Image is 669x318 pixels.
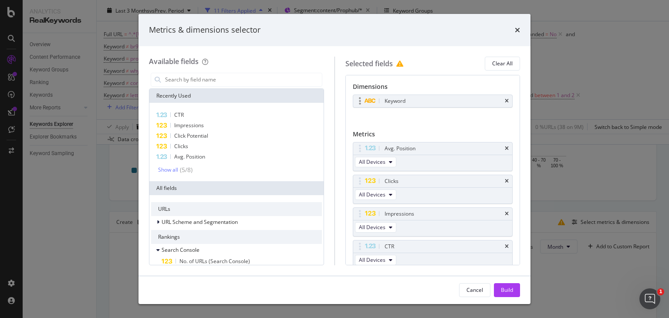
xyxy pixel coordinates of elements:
span: 1 [657,288,664,295]
div: Keywordtimes [353,95,513,108]
div: Build [501,286,513,294]
div: Recently Used [149,89,324,103]
button: All Devices [355,255,396,265]
div: Avg. PositiontimesAll Devices [353,142,513,171]
div: modal [139,14,530,304]
input: Search by field name [164,73,322,86]
div: Cancel [466,286,483,294]
span: URL Scheme and Segmentation [162,218,238,226]
div: ImpressionstimesAll Devices [353,207,513,237]
span: Avg. Position [174,153,205,160]
button: Clear All [485,57,520,71]
span: CTR [174,111,184,118]
div: CTRtimesAll Devices [353,240,513,269]
button: All Devices [355,189,396,200]
div: Keyword [385,97,405,105]
div: Clear All [492,60,513,67]
div: times [505,146,509,151]
div: times [515,24,520,36]
span: Clicks [174,142,188,150]
span: All Devices [359,256,385,264]
span: All Devices [359,158,385,166]
div: times [505,211,509,217]
div: Clicks [385,177,399,186]
button: Build [494,283,520,297]
div: All fields [149,181,324,195]
span: No. of URLs (Search Console) [179,257,250,265]
div: times [505,98,509,104]
div: times [505,244,509,249]
span: Click Potential [174,132,208,139]
iframe: Intercom live chat [639,288,660,309]
span: All Devices [359,191,385,198]
div: Avg. Position [385,144,416,153]
div: ( 5 / 8 ) [178,166,193,174]
div: Metrics [353,130,513,142]
div: Dimensions [353,82,513,95]
div: URLs [151,202,322,216]
span: All Devices [359,223,385,231]
div: Available fields [149,57,199,66]
button: Cancel [459,283,490,297]
button: All Devices [355,222,396,233]
div: Rankings [151,230,322,244]
div: Show all [158,167,178,173]
div: Metrics & dimensions selector [149,24,260,36]
span: Impressions [174,122,204,129]
div: Impressions [385,210,414,218]
div: ClickstimesAll Devices [353,175,513,204]
div: CTR [385,242,394,251]
div: times [505,179,509,184]
div: Selected fields [345,57,407,71]
button: All Devices [355,157,396,167]
span: Search Console [162,246,199,254]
